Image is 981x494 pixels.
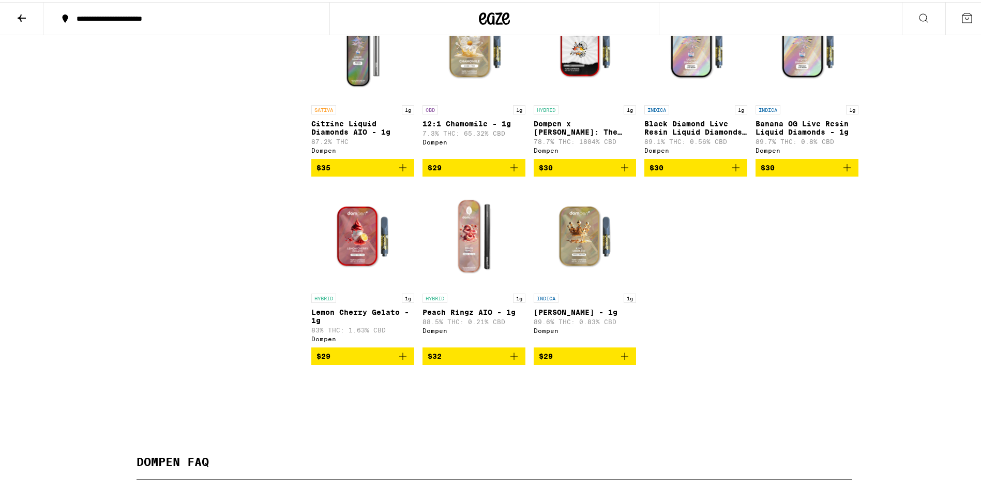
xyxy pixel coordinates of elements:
[534,325,637,332] div: Dompen
[311,157,414,175] button: Add to bag
[316,162,330,170] span: $35
[756,136,858,143] p: 89.7% THC: 0.8% CBD
[513,103,525,112] p: 1g
[422,157,525,175] button: Add to bag
[422,183,525,345] a: Open page for Peach Ringz AIO - 1g from Dompen
[137,455,852,477] h2: DOMPEN FAQ
[756,118,858,134] p: Banana OG Live Resin Liquid Diamonds - 1g
[402,103,414,112] p: 1g
[534,157,637,175] button: Add to bag
[311,333,414,340] div: Dompen
[534,183,637,286] img: Dompen - King Louis XIII - 1g
[422,345,525,363] button: Add to bag
[846,103,858,112] p: 1g
[756,103,780,112] p: INDICA
[311,183,414,345] a: Open page for Lemon Cherry Gelato - 1g from Dompen
[428,162,442,170] span: $29
[761,162,775,170] span: $30
[422,118,525,126] p: 12:1 Chamomile - 1g
[422,292,447,301] p: HYBRID
[534,103,559,112] p: HYBRID
[422,183,525,286] img: Dompen - Peach Ringz AIO - 1g
[311,306,414,323] p: Lemon Cherry Gelato - 1g
[735,103,747,112] p: 1g
[6,7,74,16] span: Hi. Need any help?
[624,103,636,112] p: 1g
[644,157,747,175] button: Add to bag
[534,345,637,363] button: Add to bag
[316,350,330,358] span: $29
[428,350,442,358] span: $32
[756,145,858,152] div: Dompen
[534,118,637,134] p: Dompen x [PERSON_NAME]: The Jawbreaker Live Resin Liquid Diamonds - 1g
[644,145,747,152] div: Dompen
[534,136,637,143] p: 78.7% THC: 1804% CBD
[311,118,414,134] p: Citrine Liquid Diamonds AIO - 1g
[539,162,553,170] span: $30
[513,292,525,301] p: 1g
[534,145,637,152] div: Dompen
[422,316,525,323] p: 88.5% THC: 0.21% CBD
[422,103,438,112] p: CBD
[534,316,637,323] p: 89.6% THC: 0.83% CBD
[311,136,414,143] p: 87.2% THC
[422,306,525,314] p: Peach Ringz AIO - 1g
[644,118,747,134] p: Black Diamond Live Resin Liquid Diamonds - 1g
[644,136,747,143] p: 89.1% THC: 0.56% CBD
[311,103,336,112] p: SATIVA
[402,292,414,301] p: 1g
[422,137,525,143] div: Dompen
[539,350,553,358] span: $29
[534,292,559,301] p: INDICA
[311,345,414,363] button: Add to bag
[650,162,663,170] span: $30
[534,183,637,345] a: Open page for King Louis XIII - 1g from Dompen
[311,145,414,152] div: Dompen
[311,292,336,301] p: HYBRID
[311,325,414,331] p: 83% THC: 1.63% CBD
[422,325,525,332] div: Dompen
[644,103,669,112] p: INDICA
[311,183,414,286] img: Dompen - Lemon Cherry Gelato - 1g
[756,157,858,175] button: Add to bag
[624,292,636,301] p: 1g
[422,128,525,135] p: 7.3% THC: 65.32% CBD
[534,306,637,314] p: [PERSON_NAME] - 1g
